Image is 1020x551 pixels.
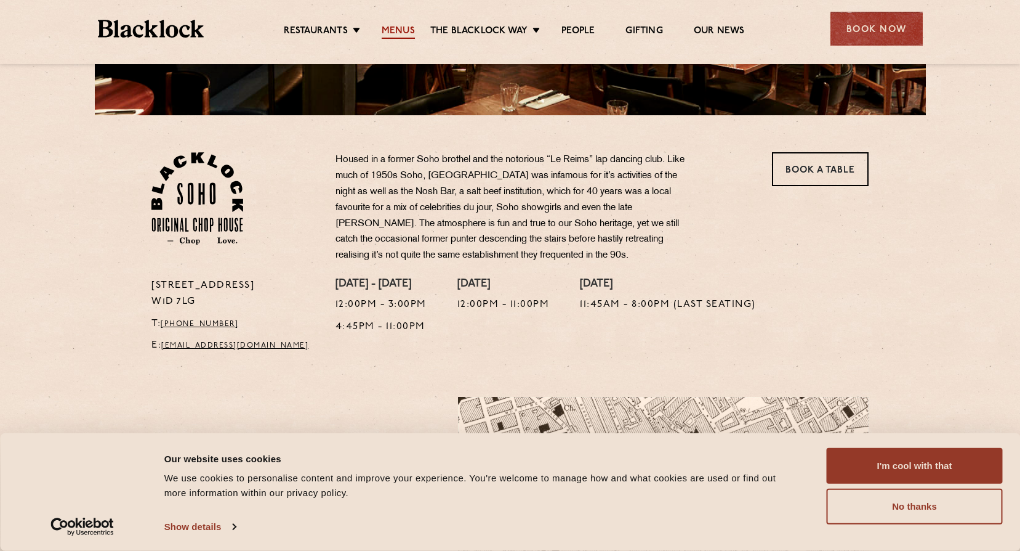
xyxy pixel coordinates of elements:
[151,316,317,332] p: T:
[164,451,799,466] div: Our website uses cookies
[335,297,427,313] p: 12:00pm - 3:00pm
[151,152,243,245] img: Soho-stamp-default.svg
[335,152,699,264] p: Housed in a former Soho brothel and the notorious “Le Reims” lap dancing club. Like much of 1950s...
[580,297,756,313] p: 11:45am - 8:00pm (Last seating)
[457,297,550,313] p: 12:00pm - 11:00pm
[694,25,745,39] a: Our News
[625,25,662,39] a: Gifting
[161,320,238,328] a: [PHONE_NUMBER]
[580,278,756,292] h4: [DATE]
[151,338,317,354] p: E:
[164,471,799,500] div: We use cookies to personalise content and improve your experience. You're welcome to manage how a...
[98,20,204,38] img: BL_Textured_Logo-footer-cropped.svg
[335,319,427,335] p: 4:45pm - 11:00pm
[151,278,317,310] p: [STREET_ADDRESS] W1D 7LG
[335,278,427,292] h4: [DATE] - [DATE]
[830,12,923,46] div: Book Now
[827,489,1003,524] button: No thanks
[28,518,136,536] a: Usercentrics Cookiebot - opens in a new window
[430,25,528,39] a: The Blacklock Way
[382,25,415,39] a: Menus
[161,342,308,349] a: [EMAIL_ADDRESS][DOMAIN_NAME]
[561,25,595,39] a: People
[284,25,348,39] a: Restaurants
[772,152,869,186] a: Book a Table
[164,518,236,536] a: Show details
[457,278,550,292] h4: [DATE]
[827,448,1003,484] button: I'm cool with that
